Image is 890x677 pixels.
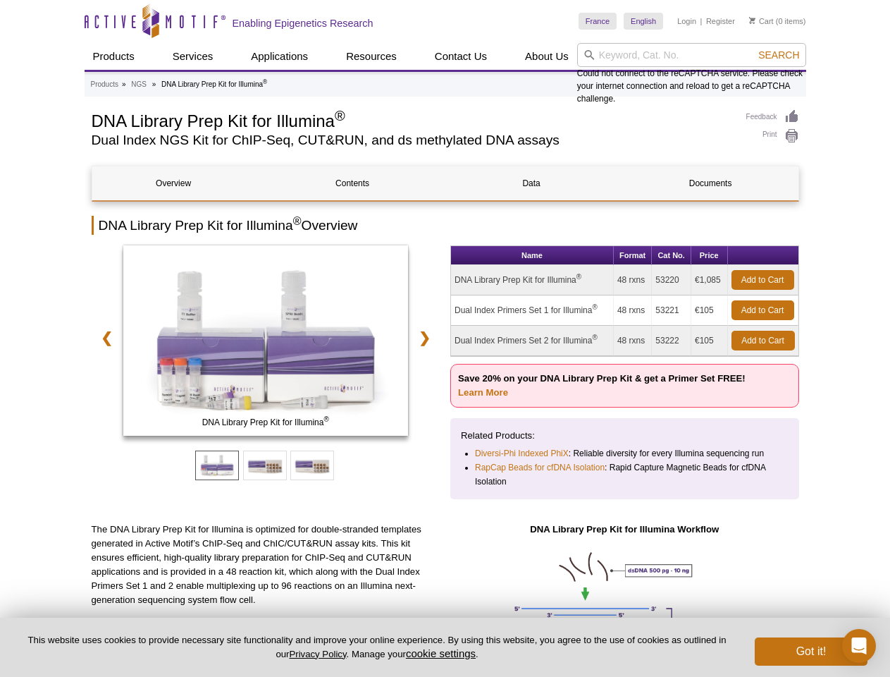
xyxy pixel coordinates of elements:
[92,166,255,200] a: Overview
[122,80,126,88] li: »
[475,446,776,461] li: : Reliable diversity for every Illumina sequencing run
[451,246,614,265] th: Name
[233,17,373,30] h2: Enabling Epigenetics Research
[131,78,147,91] a: NGS
[592,303,597,311] sup: ®
[579,13,617,30] a: France
[409,322,440,354] a: ❯
[706,16,735,26] a: Register
[731,300,794,320] a: Add to Cart
[691,246,728,265] th: Price
[691,295,728,326] td: €105
[691,265,728,295] td: €1,085
[746,128,799,144] a: Print
[652,326,691,356] td: 53222
[754,49,803,61] button: Search
[451,295,614,326] td: Dual Index Primers Set 1 for Illumina
[152,80,156,88] li: »
[614,326,652,356] td: 48 rxns
[85,43,143,70] a: Products
[323,415,328,423] sup: ®
[652,246,691,265] th: Cat No.
[677,16,696,26] a: Login
[92,322,122,354] a: ❮
[271,166,434,200] a: Contents
[746,109,799,125] a: Feedback
[263,78,267,85] sup: ®
[458,387,508,398] a: Learn More
[338,43,405,70] a: Resources
[406,647,476,659] button: cookie settings
[126,415,405,429] span: DNA Library Prep Kit for Illumina
[758,49,799,61] span: Search
[576,273,581,281] sup: ®
[91,78,118,91] a: Products
[475,461,605,475] a: RapCap Beads for cfDNA Isolation
[592,334,597,341] sup: ®
[92,523,440,607] p: The DNA Library Prep Kit for Illumina is optimized for double-stranded templates generated in Act...
[92,216,799,235] h2: DNA Library Prep Kit for Illumina Overview
[577,43,806,105] div: Could not connect to the reCAPTCHA service. Please check your internet connection and reload to g...
[624,13,663,30] a: English
[755,638,867,666] button: Got it!
[629,166,792,200] a: Documents
[293,215,302,227] sup: ®
[289,649,346,659] a: Privacy Policy
[691,326,728,356] td: €105
[451,265,614,295] td: DNA Library Prep Kit for Illumina
[123,245,409,436] img: DNA Library Prep Kit for Illumina
[475,446,569,461] a: Diversi-Phi Indexed PhiX
[749,13,806,30] li: (0 items)
[164,43,222,70] a: Services
[700,13,703,30] li: |
[530,524,719,535] strong: DNA Library Prep Kit for Illumina Workflow
[458,373,746,398] strong: Save 20% on your DNA Library Prep Kit & get a Primer Set FREE!
[123,245,409,440] a: DNA Library Prep Kit for Illumina
[461,429,789,443] p: Related Products:
[731,331,795,350] a: Add to Cart
[475,461,776,489] li: : Rapid Capture Magnetic Beads for cfDNA Isolation
[517,43,577,70] a: About Us
[335,108,345,123] sup: ®
[614,246,652,265] th: Format
[652,265,691,295] td: 53220
[426,43,495,70] a: Contact Us
[450,166,613,200] a: Data
[92,109,732,130] h1: DNA Library Prep Kit for Illumina
[451,326,614,356] td: Dual Index Primers Set 2 for Illumina
[842,629,876,663] div: Open Intercom Messenger
[242,43,316,70] a: Applications
[652,295,691,326] td: 53221
[731,270,794,290] a: Add to Cart
[23,634,731,661] p: This website uses cookies to provide necessary site functionality and improve your online experie...
[749,16,774,26] a: Cart
[749,17,755,24] img: Your Cart
[577,43,806,67] input: Keyword, Cat. No.
[92,134,732,147] h2: Dual Index NGS Kit for ChIP-Seq, CUT&RUN, and ds methylated DNA assays
[161,80,267,88] li: DNA Library Prep Kit for Illumina
[614,265,652,295] td: 48 rxns
[614,295,652,326] td: 48 rxns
